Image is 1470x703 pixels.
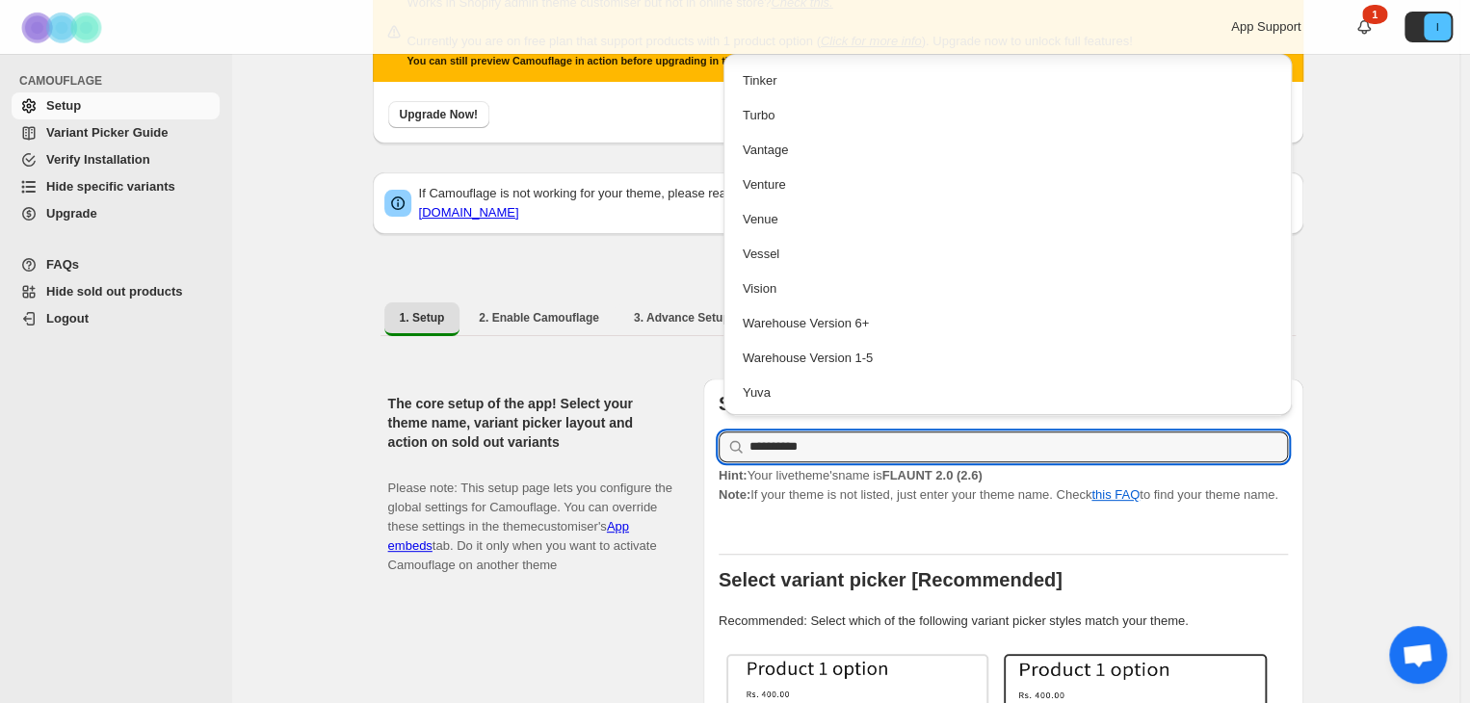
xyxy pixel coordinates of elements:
[46,311,89,325] span: Logout
[407,55,935,66] small: You can still preview Camouflage in action before upgrading in the theme customizer. to preview.
[12,92,220,119] a: Setup
[1424,13,1451,40] span: Avatar with initials I
[12,173,220,200] a: Hide specific variants
[723,166,1293,200] li: Venture
[719,393,1047,414] b: Select your theme name [Important]
[719,569,1063,590] b: Select variant picker [Recommended]
[743,71,1273,91] div: Tinker
[388,101,489,128] button: Upgrade Now!
[1389,626,1447,684] a: Conversa aberta
[743,314,1273,333] div: Warehouse Version 6+
[46,152,150,167] span: Verify Installation
[46,257,79,272] span: FAQs
[12,251,220,278] a: FAQs
[743,141,1273,160] div: Vantage
[479,310,599,325] span: 2. Enable Camouflage
[743,279,1273,299] div: Vision
[1091,487,1140,502] a: this FAQ
[723,200,1293,235] li: Venue
[388,459,672,575] p: Please note: This setup page lets you configure the global settings for Camouflage. You can overr...
[743,210,1273,229] div: Venue
[1362,5,1387,24] div: 1
[719,612,1288,631] p: Recommended: Select which of the following variant picker styles match your theme.
[719,468,748,482] strong: Hint:
[46,284,183,299] span: Hide sold out products
[400,107,478,122] span: Upgrade Now!
[634,310,730,325] span: 3. Advance Setup
[723,339,1293,374] li: Warehouse Version 1-5
[12,119,220,146] a: Variant Picker Guide
[1404,12,1453,42] button: Avatar with initials I
[719,487,750,502] strong: Note:
[723,131,1293,166] li: Vantage
[723,374,1293,408] li: Yuva
[400,310,445,325] span: 1. Setup
[743,106,1273,125] div: Turbo
[1231,19,1300,34] span: App Support
[46,98,81,113] span: Setup
[743,175,1273,195] div: Venture
[12,200,220,227] a: Upgrade
[723,96,1293,131] li: Turbo
[743,349,1273,368] div: Warehouse Version 1-5
[46,206,97,221] span: Upgrade
[723,304,1293,339] li: Warehouse Version 6+
[723,270,1293,304] li: Vision
[12,146,220,173] a: Verify Installation
[1435,21,1438,33] text: I
[723,235,1293,270] li: Vessel
[12,278,220,305] a: Hide sold out products
[719,466,1288,505] p: If your theme is not listed, just enter your theme name. Check to find your theme name.
[723,62,1293,96] li: Tinker
[15,1,112,54] img: Camouflage
[388,394,672,452] h2: The core setup of the app! Select your theme name, variant picker layout and action on sold out v...
[719,468,983,482] span: Your live theme's name is
[1354,17,1374,37] a: 1
[743,383,1273,403] div: Yuva
[46,125,168,140] span: Variant Picker Guide
[419,184,1292,222] p: If Camouflage is not working for your theme, please read and or reach out to us via chat or email:
[881,468,982,482] strong: FLAUNT 2.0 (2.6)
[743,245,1273,264] div: Vessel
[46,179,175,194] span: Hide specific variants
[12,305,220,332] a: Logout
[19,73,222,89] span: CAMOUFLAGE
